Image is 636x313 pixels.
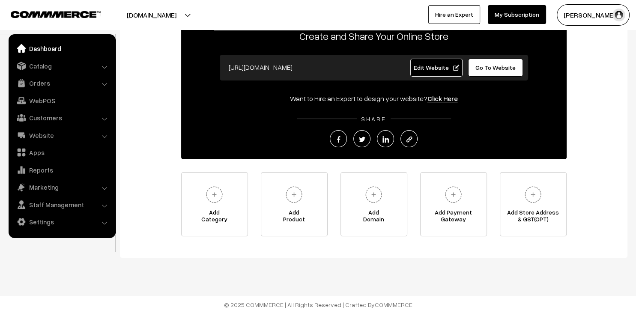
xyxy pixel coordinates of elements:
[11,93,113,108] a: WebPOS
[341,209,407,226] span: Add Domain
[357,115,391,122] span: SHARE
[261,209,327,226] span: Add Product
[475,64,516,71] span: Go To Website
[11,128,113,143] a: Website
[428,5,480,24] a: Hire an Expert
[340,172,407,236] a: AddDomain
[442,183,465,206] img: plus.svg
[11,75,113,91] a: Orders
[375,301,412,308] a: COMMMERCE
[362,183,385,206] img: plus.svg
[557,4,630,26] button: [PERSON_NAME]…
[11,58,113,74] a: Catalog
[11,41,113,56] a: Dashboard
[500,209,566,226] span: Add Store Address & GST(OPT)
[282,183,306,206] img: plus.svg
[11,162,113,178] a: Reports
[97,4,206,26] button: [DOMAIN_NAME]
[468,59,523,77] a: Go To Website
[11,11,101,18] img: COMMMERCE
[521,183,545,206] img: plus.svg
[181,93,567,104] div: Want to Hire an Expert to design your website?
[261,172,328,236] a: AddProduct
[413,64,459,71] span: Edit Website
[421,209,487,226] span: Add Payment Gateway
[181,172,248,236] a: AddCategory
[500,172,567,236] a: Add Store Address& GST(OPT)
[182,209,248,226] span: Add Category
[181,28,567,44] p: Create and Share Your Online Store
[427,94,458,103] a: Click Here
[11,197,113,212] a: Staff Management
[11,110,113,125] a: Customers
[203,183,226,206] img: plus.svg
[11,179,113,195] a: Marketing
[11,214,113,230] a: Settings
[410,59,463,77] a: Edit Website
[612,9,625,21] img: user
[11,9,86,19] a: COMMMERCE
[488,5,546,24] a: My Subscription
[420,172,487,236] a: Add PaymentGateway
[11,145,113,160] a: Apps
